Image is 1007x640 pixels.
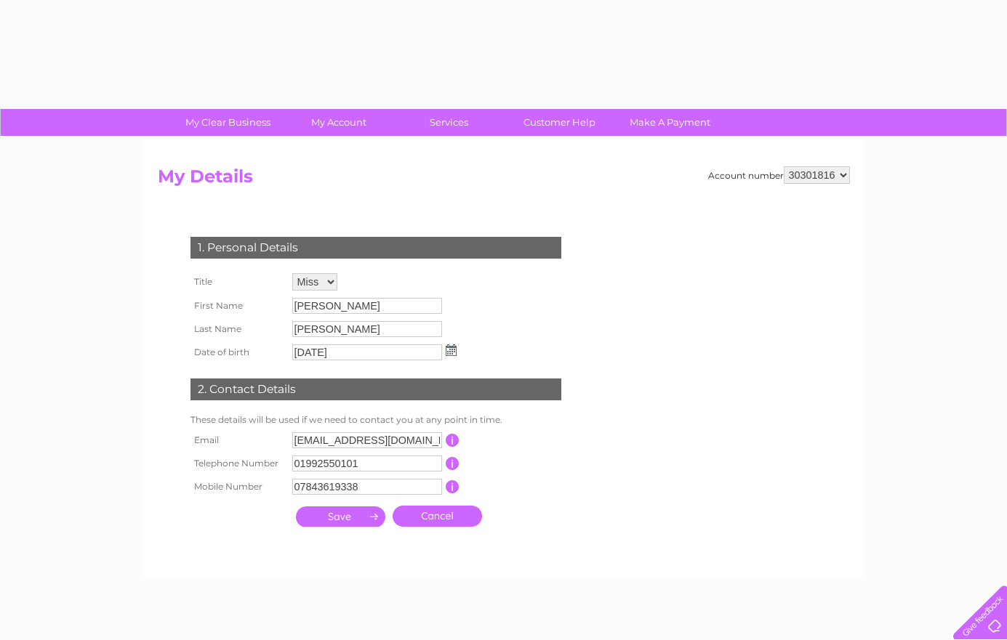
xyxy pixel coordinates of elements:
[446,344,457,356] img: ...
[187,341,289,364] th: Date of birth
[168,109,288,136] a: My Clear Business
[393,506,482,527] a: Cancel
[187,411,565,429] td: These details will be used if we need to contact you at any point in time.
[187,452,289,475] th: Telephone Number
[187,270,289,294] th: Title
[708,166,850,184] div: Account number
[389,109,509,136] a: Services
[500,109,619,136] a: Customer Help
[296,506,385,527] input: Submit
[278,109,398,136] a: My Account
[187,429,289,452] th: Email
[190,378,561,400] div: 2. Contact Details
[446,434,460,447] input: Information
[187,475,289,498] th: Mobile Number
[190,237,561,259] div: 1. Personal Details
[187,294,289,317] th: First Name
[446,457,460,470] input: Information
[187,317,289,341] th: Last Name
[610,109,730,136] a: Make A Payment
[446,480,460,493] input: Information
[158,166,850,194] h2: My Details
